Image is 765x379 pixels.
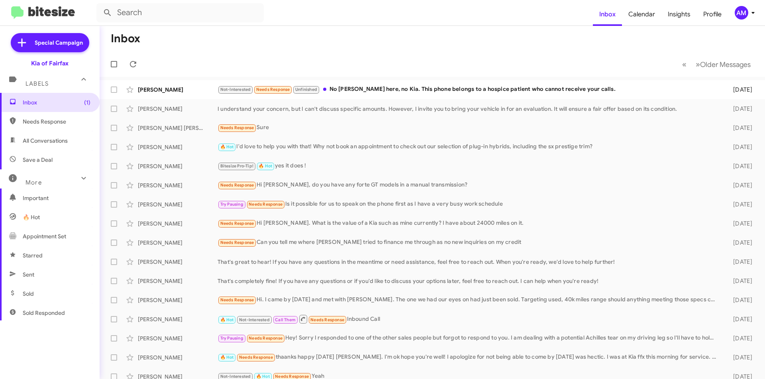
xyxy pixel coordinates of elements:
[728,6,756,20] button: AM
[138,181,218,189] div: [PERSON_NAME]
[220,297,254,302] span: Needs Response
[11,33,89,52] a: Special Campaign
[96,3,264,22] input: Search
[677,56,691,73] button: Previous
[697,3,728,26] a: Profile
[700,60,751,69] span: Older Messages
[218,85,720,94] div: No [PERSON_NAME] here, no Kia. This phone belongs to a hospice patient who cannot receive your ca...
[220,317,234,322] span: 🔥 Hot
[138,200,218,208] div: [PERSON_NAME]
[138,105,218,113] div: [PERSON_NAME]
[720,86,759,94] div: [DATE]
[220,221,254,226] span: Needs Response
[220,144,234,149] span: 🔥 Hot
[220,125,254,130] span: Needs Response
[138,334,218,342] div: [PERSON_NAME]
[25,179,42,186] span: More
[220,163,253,169] span: Bitesize Pro-Tip!
[218,105,720,113] div: I understand your concern, but I can't discuss specific amounts. However, I invite you to bring y...
[138,220,218,228] div: [PERSON_NAME]
[275,374,309,379] span: Needs Response
[220,336,243,341] span: Try Pausing
[218,258,720,266] div: That's great to hear! If you have any questions in the meantime or need assistance, feel free to ...
[256,87,290,92] span: Needs Response
[678,56,755,73] nav: Page navigation example
[295,87,317,92] span: Unfinished
[220,87,251,92] span: Not-Interested
[239,317,270,322] span: Not-Interested
[256,374,270,379] span: 🔥 Hot
[720,334,759,342] div: [DATE]
[218,353,720,362] div: thaanks happy [DATE] [PERSON_NAME]. I'm ok hope you're well! I apologize for not being able to co...
[220,202,243,207] span: Try Pausing
[23,118,90,126] span: Needs Response
[720,220,759,228] div: [DATE]
[720,105,759,113] div: [DATE]
[720,277,759,285] div: [DATE]
[622,3,661,26] a: Calendar
[23,251,43,259] span: Starred
[138,277,218,285] div: [PERSON_NAME]
[720,296,759,304] div: [DATE]
[23,137,68,145] span: All Conversations
[691,56,755,73] button: Next
[23,271,34,279] span: Sent
[259,163,272,169] span: 🔥 Hot
[218,161,720,171] div: yes it does !
[35,39,83,47] span: Special Campaign
[218,295,720,304] div: Hi. I came by [DATE] and met with [PERSON_NAME]. The one we had our eyes on had just been sold. T...
[239,355,273,360] span: Needs Response
[138,296,218,304] div: [PERSON_NAME]
[220,374,251,379] span: Not-Interested
[220,183,254,188] span: Needs Response
[220,355,234,360] span: 🔥 Hot
[23,232,66,240] span: Appointment Set
[138,124,218,132] div: [PERSON_NAME] [PERSON_NAME]
[23,194,90,202] span: Important
[720,124,759,132] div: [DATE]
[593,3,622,26] a: Inbox
[23,290,34,298] span: Sold
[84,98,90,106] span: (1)
[218,314,720,324] div: Inbound Call
[111,32,140,45] h1: Inbox
[682,59,687,69] span: «
[720,181,759,189] div: [DATE]
[218,238,720,247] div: Can you tell me where [PERSON_NAME] tried to finance me through as no new inquiries on my credit
[720,353,759,361] div: [DATE]
[275,317,296,322] span: Call Them
[138,315,218,323] div: [PERSON_NAME]
[220,240,254,245] span: Needs Response
[249,202,282,207] span: Needs Response
[720,143,759,151] div: [DATE]
[310,317,344,322] span: Needs Response
[735,6,748,20] div: AM
[720,200,759,208] div: [DATE]
[218,142,720,151] div: I'd love to help you with that! Why not book an appointment to check out our selection of plug-in...
[720,239,759,247] div: [DATE]
[696,59,700,69] span: »
[138,353,218,361] div: [PERSON_NAME]
[218,277,720,285] div: That's completely fine! If you have any questions or if you'd like to discuss your options later,...
[23,309,65,317] span: Sold Responded
[218,181,720,190] div: Hi [PERSON_NAME], do you have any forte GT models in a manual transmission?
[23,98,90,106] span: Inbox
[720,258,759,266] div: [DATE]
[218,123,720,132] div: Sure
[720,315,759,323] div: [DATE]
[23,213,40,221] span: 🔥 Hot
[138,86,218,94] div: [PERSON_NAME]
[661,3,697,26] a: Insights
[138,258,218,266] div: [PERSON_NAME]
[25,80,49,87] span: Labels
[720,162,759,170] div: [DATE]
[138,162,218,170] div: [PERSON_NAME]
[249,336,282,341] span: Needs Response
[138,143,218,151] div: [PERSON_NAME]
[31,59,69,67] div: Kia of Fairfax
[218,200,720,209] div: Is it possible for us to speak on the phone first as I have a very busy work schedule
[138,239,218,247] div: [PERSON_NAME]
